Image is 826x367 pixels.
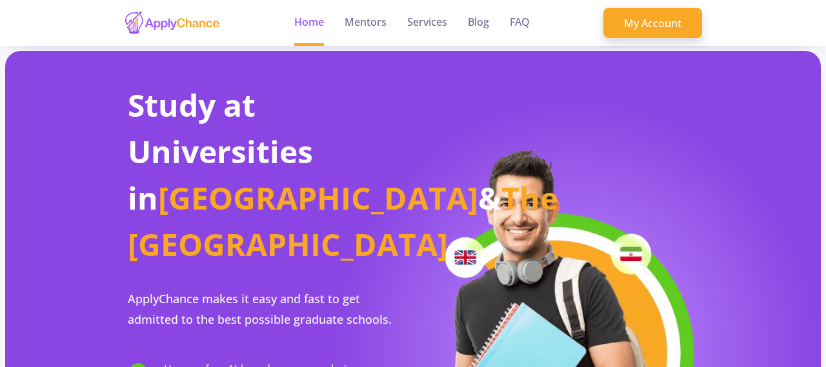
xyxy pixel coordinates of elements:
a: My Account [603,8,702,39]
span: Study at Universities in [128,84,313,219]
span: [GEOGRAPHIC_DATA] [158,177,478,219]
span: ApplyChance makes it easy and fast to get admitted to the best possible graduate schools. [128,291,392,327]
img: applychance logo [124,10,221,35]
span: & [478,177,501,219]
